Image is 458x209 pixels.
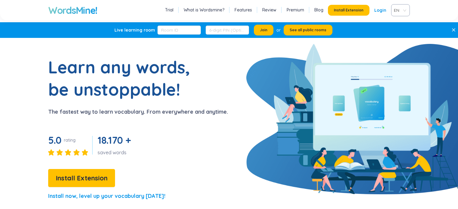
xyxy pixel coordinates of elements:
[374,5,386,16] a: Login
[48,192,165,200] p: Install now, level up your vocabulary [DATE]!
[284,25,332,35] button: See all public rooms
[114,27,155,33] div: Live learning room
[48,176,115,182] a: Install Extension
[48,134,61,146] span: 5.0
[56,173,107,183] span: Install Extension
[334,8,363,13] span: Install Extension
[64,137,76,143] div: rating
[184,7,224,13] a: What is Wordsmine?
[287,7,304,13] a: Premium
[165,7,173,13] a: Trial
[314,7,323,13] a: Blog
[157,26,201,35] input: Room ID
[260,28,267,32] span: Join
[98,149,133,156] div: saved words
[262,7,276,13] a: Review
[290,28,326,32] span: See all public rooms
[48,108,228,116] p: The fastest way to learn vocabulary. From everywhere and anytime.
[235,7,252,13] a: Features
[276,27,281,33] div: or
[48,56,199,100] h1: Learn any words, be unstoppable!
[328,5,369,16] button: Install Extension
[48,4,97,16] a: WordsMine!
[98,134,131,146] span: 18.170 +
[394,6,405,15] span: VIE
[48,169,115,187] button: Install Extension
[254,25,273,35] button: Join
[206,26,249,35] input: 6-digit PIN (Optional)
